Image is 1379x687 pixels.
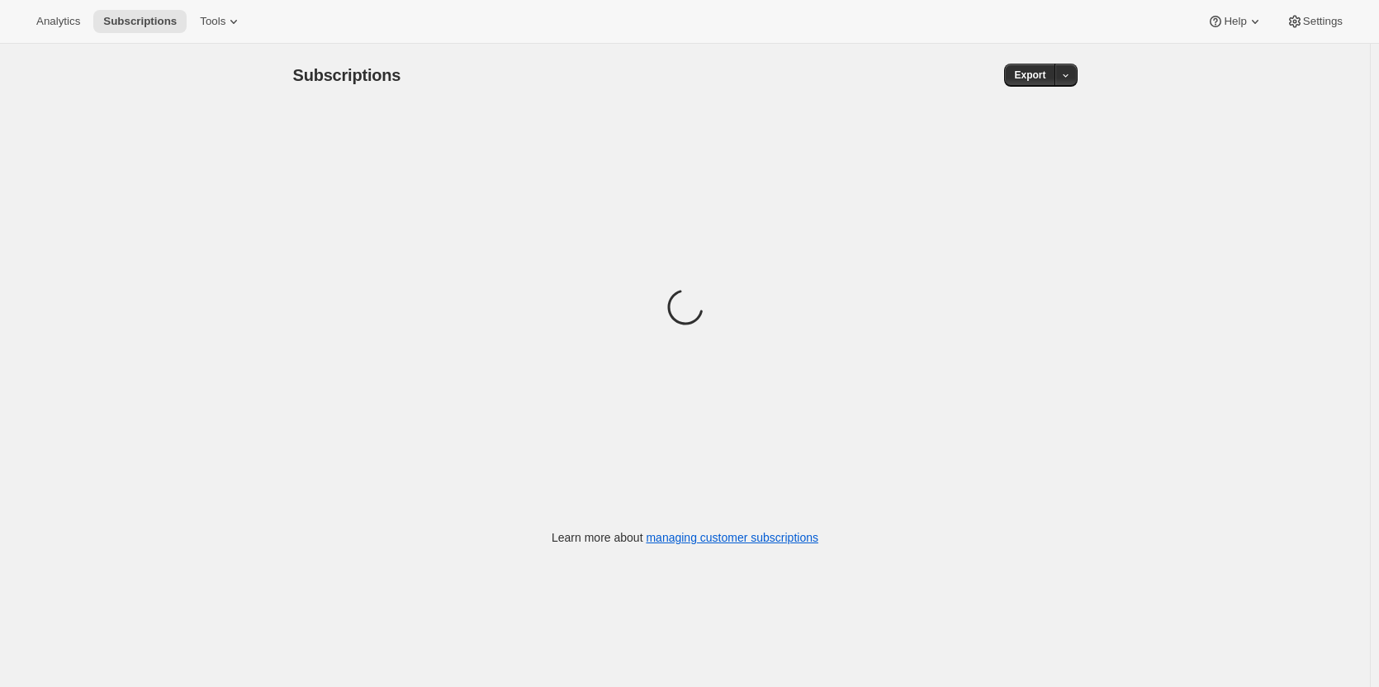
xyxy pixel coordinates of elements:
[26,10,90,33] button: Analytics
[293,66,401,84] span: Subscriptions
[1224,15,1246,28] span: Help
[1197,10,1272,33] button: Help
[93,10,187,33] button: Subscriptions
[1277,10,1353,33] button: Settings
[103,15,177,28] span: Subscriptions
[200,15,225,28] span: Tools
[1014,69,1045,82] span: Export
[552,529,818,546] p: Learn more about
[36,15,80,28] span: Analytics
[190,10,252,33] button: Tools
[646,531,818,544] a: managing customer subscriptions
[1004,64,1055,87] button: Export
[1303,15,1343,28] span: Settings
